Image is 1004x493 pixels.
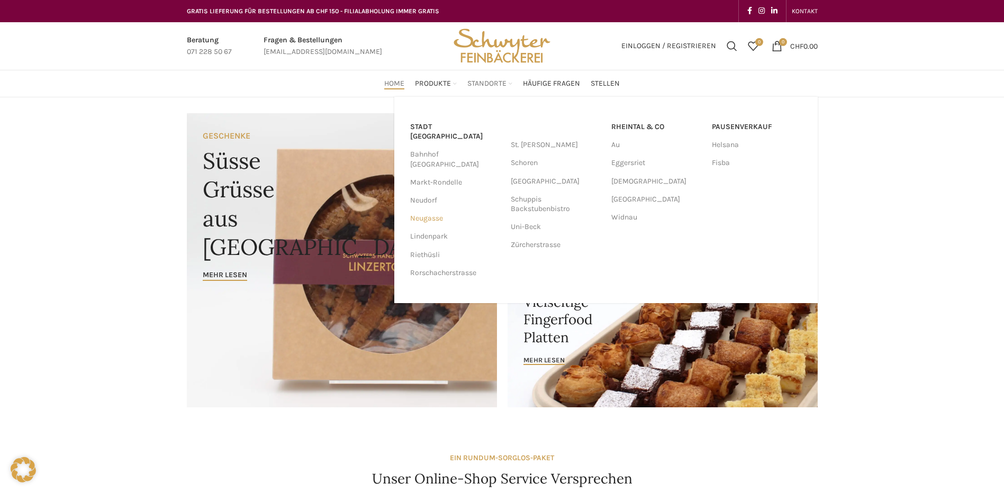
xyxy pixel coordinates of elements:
a: Facebook social link [744,4,755,19]
span: Einloggen / Registrieren [621,42,716,50]
span: Produkte [415,79,451,89]
a: Riethüsli [410,246,500,264]
a: KONTAKT [792,1,818,22]
a: Banner link [508,260,818,407]
span: Stellen [591,79,620,89]
a: Infobox link [264,34,382,58]
a: Bahnhof [GEOGRAPHIC_DATA] [410,145,500,173]
a: St. [PERSON_NAME] [511,136,601,154]
span: KONTAKT [792,7,818,15]
a: 0 [743,35,764,57]
a: Pausenverkauf [712,118,802,136]
a: Produkte [415,73,457,94]
span: 0 [779,38,787,46]
a: Linkedin social link [768,4,781,19]
a: Häufige Fragen [523,73,580,94]
a: Stellen [591,73,620,94]
a: Fisba [712,154,802,172]
a: Neudorf [410,191,500,209]
div: Secondary navigation [786,1,823,22]
a: Instagram social link [755,4,768,19]
a: [GEOGRAPHIC_DATA] [611,190,701,208]
a: Zürcherstrasse [511,236,601,254]
span: CHF [790,41,803,50]
a: Site logo [450,41,554,50]
div: Meine Wunschliste [743,35,764,57]
h4: Unser Online-Shop Service Versprechen [372,469,632,488]
bdi: 0.00 [790,41,818,50]
a: Uni-Beck [511,218,601,236]
span: 0 [755,38,763,46]
a: Markt-Rondelle [410,174,500,191]
strong: EIN RUNDUM-SORGLOS-PAKET [450,453,554,462]
a: Banner link [187,113,497,407]
a: Standorte [467,73,512,94]
a: Suchen [721,35,743,57]
a: Neugasse [410,209,500,227]
div: Main navigation [182,73,823,94]
span: GRATIS LIEFERUNG FÜR BESTELLUNGEN AB CHF 150 - FILIALABHOLUNG IMMER GRATIS [187,7,439,15]
a: Widnau [611,208,701,226]
a: Home [384,73,404,94]
a: [GEOGRAPHIC_DATA] [511,172,601,190]
span: Home [384,79,404,89]
img: Bäckerei Schwyter [450,22,554,70]
a: Lindenpark [410,227,500,245]
a: Schoren [511,154,601,172]
a: Rorschacherstrasse [410,264,500,282]
a: Eggersriet [611,154,701,172]
a: Schuppis Backstubenbistro [511,190,601,218]
a: Au [611,136,701,154]
span: Häufige Fragen [523,79,580,89]
a: 0 CHF0.00 [766,35,823,57]
a: Helsana [712,136,802,154]
a: RHEINTAL & CO [611,118,701,136]
a: Infobox link [187,34,232,58]
a: [DEMOGRAPHIC_DATA] [611,172,701,190]
a: Stadt [GEOGRAPHIC_DATA] [410,118,500,145]
a: Einloggen / Registrieren [616,35,721,57]
span: Standorte [467,79,506,89]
